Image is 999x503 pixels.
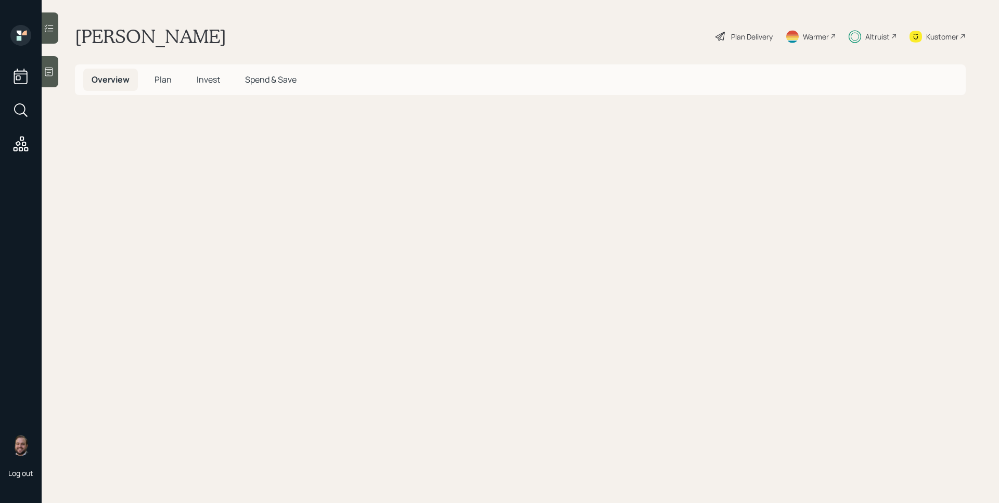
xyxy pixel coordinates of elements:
span: Plan [155,74,172,85]
img: james-distasi-headshot.png [10,435,31,456]
h1: [PERSON_NAME] [75,25,226,48]
div: Warmer [803,31,829,42]
div: Plan Delivery [731,31,773,42]
span: Invest [197,74,220,85]
div: Altruist [865,31,890,42]
div: Kustomer [926,31,958,42]
span: Spend & Save [245,74,297,85]
div: Log out [8,468,33,478]
span: Overview [92,74,130,85]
